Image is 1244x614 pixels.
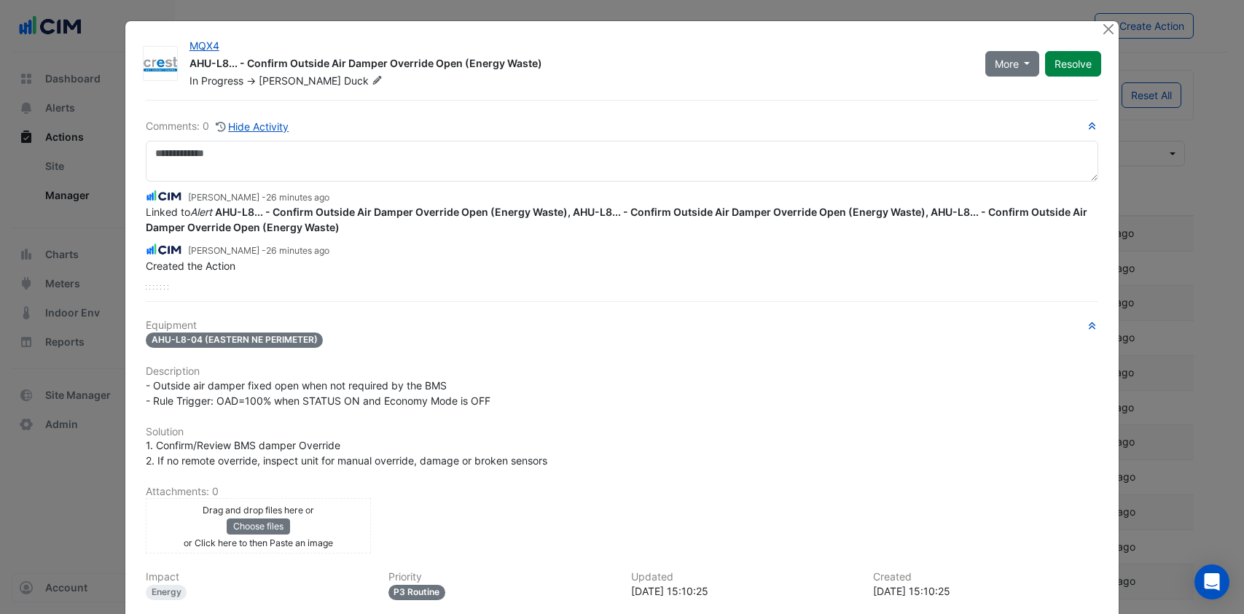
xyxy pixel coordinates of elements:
[146,206,1087,233] strong: AHU-L8... - Confirm Outside Air Damper Override Open (Energy Waste), AHU-L8... - Confirm Outside ...
[266,192,329,203] span: 2025-09-10 15:10:49
[344,74,386,88] span: Duck
[146,118,290,135] div: Comments: 0
[189,74,243,87] span: In Progress
[631,583,856,599] div: [DATE] 15:10:25
[146,486,1099,498] h6: Attachments: 0
[189,39,219,52] a: MQX4
[184,537,333,548] small: or Click here to then Paste an image
[873,571,1098,583] h6: Created
[146,241,182,257] img: CIM
[146,260,235,272] span: Created the Action
[1100,21,1116,36] button: Close
[189,56,968,74] div: AHU-L8... - Confirm Outside Air Damper Override Open (Energy Waste)
[215,118,290,135] button: Hide Activity
[146,439,547,467] span: 1. Confirm/Review BMS damper Override 2. If no remote override, inspect unit for manual override,...
[985,51,1040,77] button: More
[146,379,490,407] span: - Outside air damper fixed open when not required by the BMS - Rule Trigger: OAD=100% when STATUS...
[146,426,1099,438] h6: Solution
[995,56,1019,71] span: More
[144,57,177,71] img: Crest Air
[146,188,182,204] img: CIM
[188,191,329,204] small: [PERSON_NAME] -
[631,571,856,583] h6: Updated
[388,585,446,600] div: P3 Routine
[146,571,371,583] h6: Impact
[227,518,290,535] button: Choose files
[146,365,1099,378] h6: Description
[188,244,329,257] small: [PERSON_NAME] -
[1045,51,1101,77] button: Resolve
[146,333,324,348] span: AHU-L8-04 (EASTERN NE PERIMETER)
[1194,564,1229,599] div: Open Intercom Messenger
[190,206,212,218] em: Alert
[146,585,187,600] div: Energy
[146,319,1099,332] h6: Equipment
[259,74,341,87] span: [PERSON_NAME]
[266,245,329,256] span: 2025-09-10 15:10:25
[146,206,1087,233] span: Linked to
[246,74,256,87] span: ->
[203,505,314,516] small: Drag and drop files here or
[388,571,614,583] h6: Priority
[873,583,1098,599] div: [DATE] 15:10:25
